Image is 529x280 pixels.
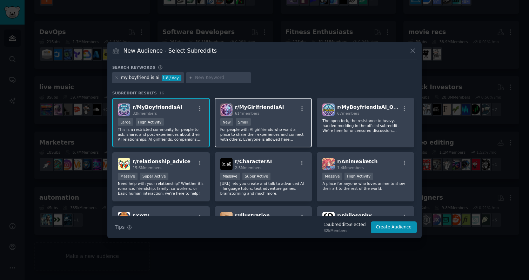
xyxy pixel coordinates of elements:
span: r/ Illustration [235,213,270,218]
div: 1 Subreddit Selected [323,222,366,228]
img: cozy [118,212,130,224]
div: Large [118,118,133,126]
p: A place for anyone who loves anime to show their art to the rest of the world. [322,181,409,191]
div: Massive [118,173,138,180]
p: For people with AI girlfriends who want a place to share their experiences and connect with other... [220,127,307,142]
div: Super Active [140,173,168,180]
img: MyBoyfriendIsAI [118,104,130,116]
img: CharacterAI [220,158,233,170]
p: Need help with your relationship? Whether it's romance, friendship, family, co-workers, or basic ... [118,181,204,196]
div: Massive [220,173,240,180]
span: 2.5M members [235,166,262,170]
span: r/ relationship_advice [133,159,190,164]
span: 15.6M members [133,166,161,170]
span: Tips [115,224,125,231]
div: Small [236,118,251,126]
div: Super Active [242,173,271,180]
div: High Activity [136,118,164,126]
img: MyGirlfriendIsAI [220,104,233,116]
div: 1.8 / day [162,75,181,81]
input: New Keyword [195,75,248,81]
div: New [220,118,233,126]
h3: New Audience - Select Subreddits [123,47,217,54]
span: 16 [159,91,164,95]
h3: Search keywords [112,65,155,70]
img: relationship_advice [118,158,130,170]
p: The open fork, the resistance to heavy-handed modding in the official subreddit. We’re here for u... [322,118,409,133]
span: r/ CharacterAI [235,159,272,164]
span: Subreddit Results [112,91,157,95]
img: AnimeSketch [322,158,335,170]
img: Illustration [220,212,233,224]
div: Massive [322,173,342,180]
div: High Activity [344,173,373,180]
div: my boyfriend is ai [121,75,160,81]
span: r/ MyGirlfriendIsAI [235,104,284,110]
span: r/ MyBoyfriendIsAI_Open [337,104,404,110]
p: [URL] lets you create and talk to advanced AI - language tutors, text adventure games, brainstorm... [220,181,307,196]
span: r/ philosophy [337,213,371,218]
span: r/ cozy [133,213,149,218]
span: 1.4M members [337,166,364,170]
img: MyBoyfriendIsAI_Open [322,104,335,116]
span: r/ AnimeSketch [337,159,377,164]
span: r/ MyBoyfriendIsAI [133,104,182,110]
span: 67 members [337,111,359,115]
span: 32k members [133,111,157,115]
img: philosophy [322,212,335,224]
span: 614 members [235,111,260,115]
p: This is a restricted community for people to ask, share, and post experiences about their AI rela... [118,127,204,142]
div: 32k Members [323,228,366,233]
button: Tips [112,221,134,233]
button: Create Audience [371,221,417,233]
